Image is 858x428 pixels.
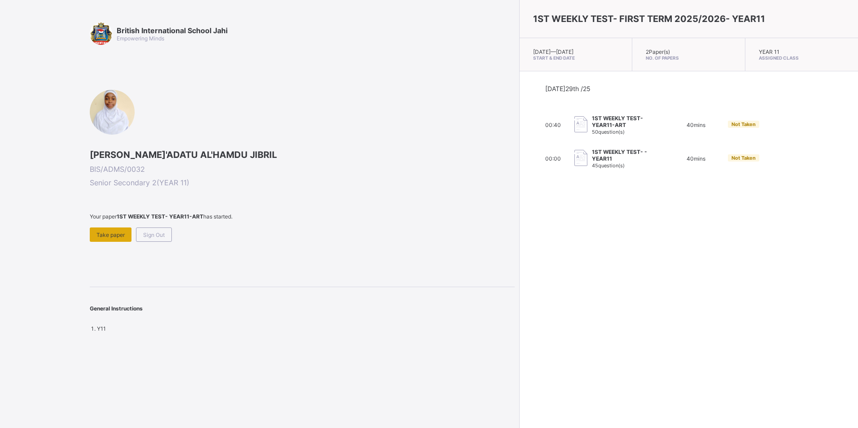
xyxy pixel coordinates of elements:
span: 45 question(s) [592,162,625,169]
span: 00:00 [545,155,561,162]
span: 1ST WEEKLY TEST- FIRST TERM 2025/2026- YEAR11 [533,13,765,24]
span: YEAR 11 [759,48,779,55]
span: 40 mins [687,122,705,128]
span: BIS/ADMS/0032 [90,165,515,174]
span: Not Taken [731,121,756,127]
span: No. of Papers [646,55,731,61]
span: 50 question(s) [592,129,625,135]
span: Y11 [97,325,106,332]
span: 1ST WEEKLY TEST- YEAR11-ART [592,115,660,128]
span: Senior Secondary 2 ( YEAR 11 ) [90,178,515,187]
span: 2 Paper(s) [646,48,670,55]
span: 00:40 [545,122,561,128]
span: Assigned Class [759,55,845,61]
span: Start & End Date [533,55,618,61]
span: [DATE] — [DATE] [533,48,573,55]
span: [PERSON_NAME]'ADATU AL'HAMDU JIBRIL [90,149,515,160]
span: Empowering Minds [117,35,164,42]
span: Sign Out [143,231,165,238]
span: [DATE] 29th /25 [545,85,591,92]
span: 1ST WEEKLY TEST- - YEAR11 [592,148,660,162]
span: General Instructions [90,305,143,312]
span: 40 mins [687,155,705,162]
span: Your paper has started. [90,213,515,220]
span: British International School Jahi [117,26,228,35]
span: Not Taken [731,155,756,161]
img: take_paper.cd97e1aca70de81545fe8e300f84619e.svg [574,116,587,133]
img: take_paper.cd97e1aca70de81545fe8e300f84619e.svg [574,150,587,166]
b: 1ST WEEKLY TEST- YEAR11-ART [117,213,203,220]
span: Take paper [96,231,125,238]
